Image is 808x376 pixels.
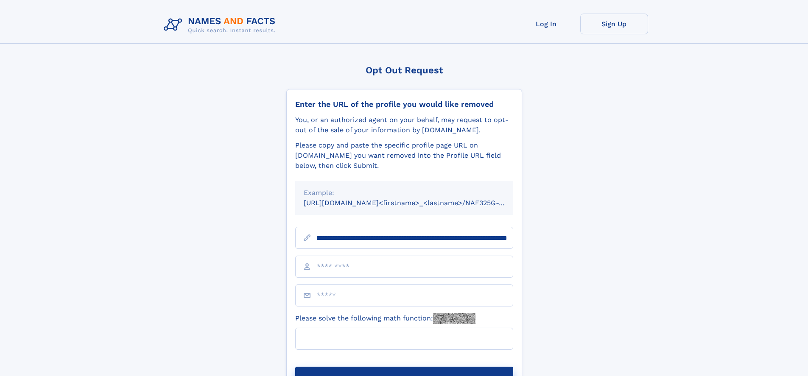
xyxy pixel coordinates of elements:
[304,188,505,198] div: Example:
[286,65,522,75] div: Opt Out Request
[295,100,513,109] div: Enter the URL of the profile you would like removed
[160,14,282,36] img: Logo Names and Facts
[295,115,513,135] div: You, or an authorized agent on your behalf, may request to opt-out of the sale of your informatio...
[512,14,580,34] a: Log In
[295,313,475,324] label: Please solve the following math function:
[295,140,513,171] div: Please copy and paste the specific profile page URL on [DOMAIN_NAME] you want removed into the Pr...
[580,14,648,34] a: Sign Up
[304,199,529,207] small: [URL][DOMAIN_NAME]<firstname>_<lastname>/NAF325G-xxxxxxxx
